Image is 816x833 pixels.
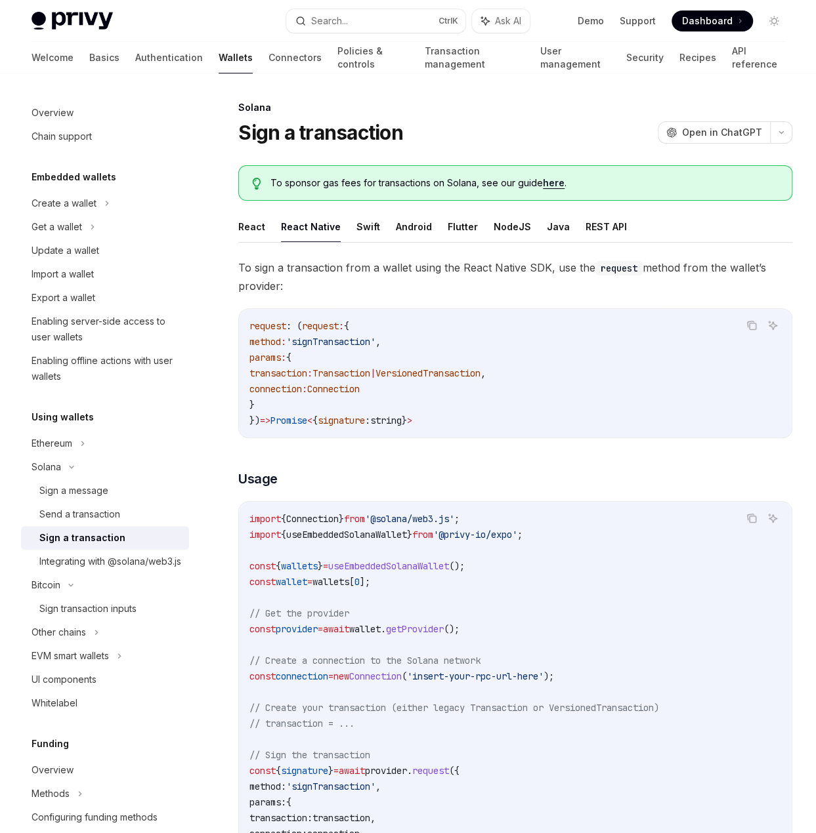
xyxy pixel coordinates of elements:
[249,702,659,714] span: // Create your transaction (either legacy Transaction or VersionedTransaction)
[249,415,260,426] span: })
[276,670,328,682] span: connection
[21,805,189,829] a: Configuring funding methods
[276,765,281,777] span: {
[32,42,74,73] a: Welcome
[449,765,460,777] span: ({
[360,576,370,588] span: ];
[494,211,531,242] button: NodeJS
[39,554,181,569] div: Integrating with @solana/web3.js
[365,415,370,426] span: :
[494,14,521,28] span: Ask AI
[402,415,407,426] span: }
[276,560,281,572] span: {
[21,668,189,691] a: UI components
[249,812,312,824] span: transaction:
[328,560,449,572] span: useEmbeddedSolanaWallet
[32,762,74,778] div: Overview
[21,101,189,125] a: Overview
[328,670,333,682] span: =
[32,314,181,345] div: Enabling server-side access to user wallets
[32,436,72,451] div: Ethereum
[238,121,403,144] h1: Sign a transaction
[764,510,781,527] button: Ask AI
[249,623,276,635] span: const
[32,129,92,144] div: Chain support
[356,211,380,242] button: Swift
[32,243,99,258] div: Update a wallet
[370,367,376,379] span: |
[286,529,407,540] span: useEmbeddedSolanaWallet
[281,513,286,525] span: {
[354,576,360,588] span: 0
[249,781,286,792] span: method:
[32,672,97,687] div: UI components
[517,529,523,540] span: ;
[32,786,70,802] div: Methods
[32,266,94,282] div: Import a wallet
[407,529,412,540] span: }
[349,623,381,635] span: wallet
[543,177,565,189] a: here
[219,42,253,73] a: Wallets
[307,576,312,588] span: =
[396,211,432,242] button: Android
[349,670,402,682] span: Connection
[682,14,733,28] span: Dashboard
[412,529,433,540] span: from
[21,286,189,310] a: Export a wallet
[21,479,189,502] a: Sign a message
[339,765,365,777] span: await
[312,367,370,379] span: Transaction
[21,349,189,388] a: Enabling offline actions with user wallets
[407,670,544,682] span: 'insert-your-rpc-url-here'
[312,576,349,588] span: wallets
[249,749,370,761] span: // Sign the transaction
[270,176,779,190] span: To sponsor gas fees for transactions on Solana, see our guide .
[260,415,270,426] span: =>
[286,781,376,792] span: 'signTransaction'
[249,513,281,525] span: import
[307,415,312,426] span: <
[286,320,302,332] span: : (
[365,765,407,777] span: provider
[312,415,318,426] span: {
[333,670,349,682] span: new
[249,796,286,808] span: params:
[249,765,276,777] span: const
[32,290,95,306] div: Export a wallet
[454,513,460,525] span: ;
[381,623,386,635] span: .
[135,42,203,73] a: Authentication
[312,812,370,824] span: transaction
[89,42,119,73] a: Basics
[249,320,286,332] span: request
[21,597,189,620] a: Sign transaction inputs
[276,623,318,635] span: provider
[318,415,365,426] span: signature
[402,670,407,682] span: (
[544,670,554,682] span: );
[743,317,760,334] button: Copy the contents from the code block
[764,317,781,334] button: Ask AI
[21,262,189,286] a: Import a wallet
[21,691,189,715] a: Whitelabel
[281,211,341,242] button: React Native
[249,607,349,619] span: // Get the provider
[249,399,255,411] span: }
[376,336,381,348] span: ,
[249,352,281,363] span: params
[286,336,376,348] span: 'signTransaction'
[21,310,189,349] a: Enabling server-side access to user wallets
[286,9,466,33] button: Search...CtrlK
[39,601,137,617] div: Sign transaction inputs
[270,415,307,426] span: Promise
[472,9,530,33] button: Ask AI
[249,655,481,666] span: // Create a connection to the Solana network
[32,809,158,825] div: Configuring funding methods
[407,415,412,426] span: >
[370,415,402,426] span: string
[32,12,113,30] img: light logo
[249,383,302,395] span: connection
[337,42,409,73] a: Policies & controls
[595,261,643,275] code: request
